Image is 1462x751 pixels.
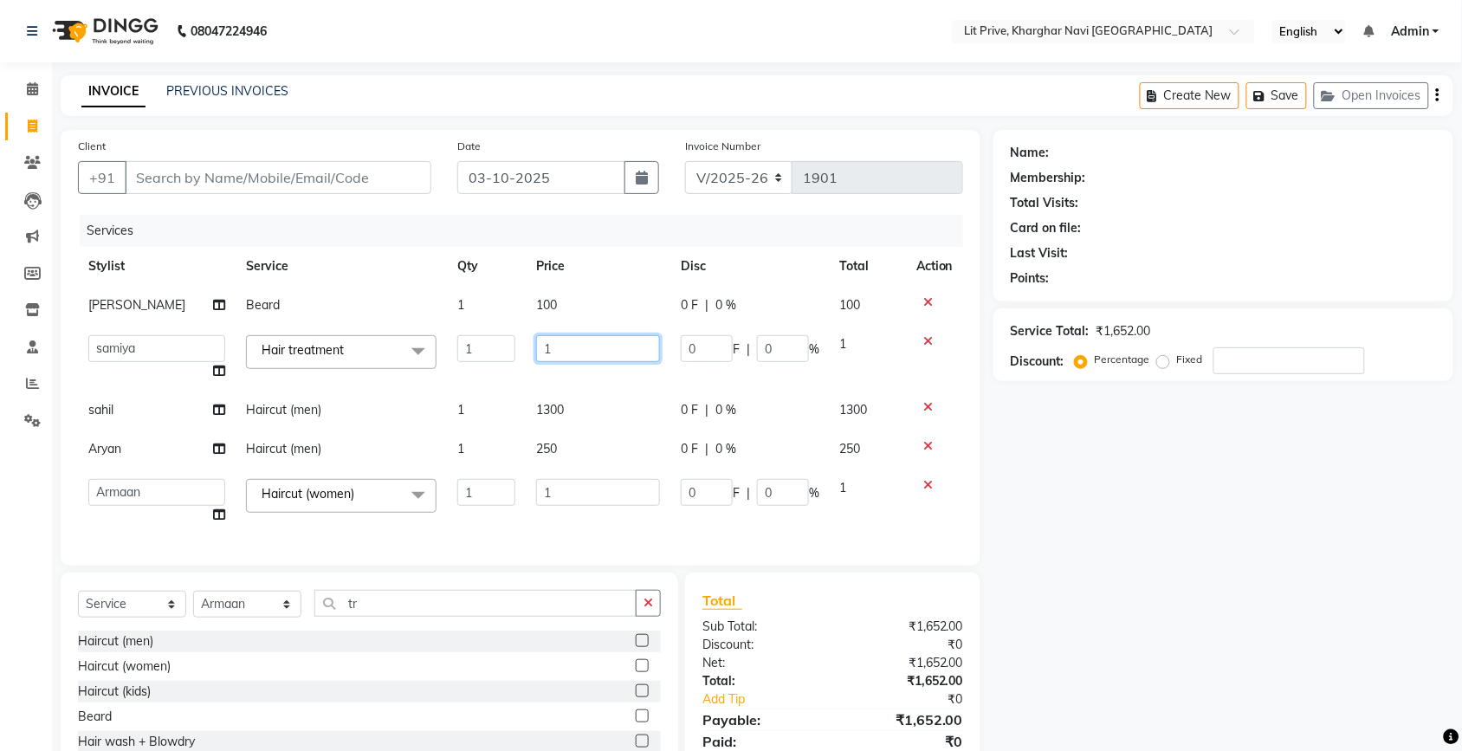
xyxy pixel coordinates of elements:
th: Stylist [78,247,236,286]
span: 250 [840,441,861,456]
span: Total [702,592,742,610]
label: Client [78,139,106,154]
span: | [705,440,708,458]
label: Percentage [1095,352,1150,367]
span: 1 [840,480,847,495]
div: Beard [78,708,112,726]
span: 1 [840,336,847,352]
div: Haircut (men) [78,632,153,651]
div: ₹1,652.00 [832,654,976,672]
div: Total: [689,672,833,690]
span: 1 [457,297,464,313]
span: 100 [536,297,557,313]
span: Haircut (men) [246,441,321,456]
span: Beard [246,297,280,313]
a: x [344,342,352,358]
div: Haircut (kids) [78,683,151,701]
th: Service [236,247,447,286]
div: ₹1,652.00 [832,672,976,690]
span: F [733,484,740,502]
span: Admin [1391,23,1429,41]
label: Invoice Number [685,139,760,154]
span: [PERSON_NAME] [88,297,185,313]
span: sahil [88,402,113,418]
span: F [733,340,740,359]
span: 0 % [715,296,736,314]
div: Membership: [1011,169,1086,187]
div: Services [80,215,976,247]
div: Name: [1011,144,1050,162]
span: 1300 [536,402,564,418]
th: Total [830,247,906,286]
button: Save [1246,82,1307,109]
input: Search by Name/Mobile/Email/Code [125,161,431,194]
div: Points: [1011,269,1050,288]
div: Hair wash + Blowdry [78,733,195,751]
div: Sub Total: [689,618,833,636]
span: 0 F [681,401,698,419]
span: | [747,484,750,502]
span: 0 F [681,440,698,458]
span: % [809,340,819,359]
span: 1 [457,441,464,456]
span: | [705,401,708,419]
th: Disc [670,247,830,286]
span: Haircut (women) [262,486,354,502]
span: 1300 [840,402,868,418]
th: Qty [447,247,526,286]
span: Haircut (men) [246,402,321,418]
button: Open Invoices [1314,82,1429,109]
span: 100 [840,297,861,313]
div: Discount: [1011,353,1064,371]
button: +91 [78,161,126,194]
div: Payable: [689,709,833,730]
img: logo [44,7,163,55]
div: Discount: [689,636,833,654]
span: Aryan [88,441,121,456]
div: Service Total: [1011,322,1090,340]
div: ₹0 [857,690,976,709]
a: Add Tip [689,690,857,709]
span: | [747,340,750,359]
button: Create New [1140,82,1239,109]
div: Card on file: [1011,219,1082,237]
div: Last Visit: [1011,244,1069,262]
input: Search or Scan [314,590,637,617]
div: ₹1,652.00 [1096,322,1151,340]
th: Price [526,247,670,286]
th: Action [906,247,963,286]
a: x [354,486,362,502]
span: Hair treatment [262,342,344,358]
span: 0 % [715,401,736,419]
span: 0 % [715,440,736,458]
div: Net: [689,654,833,672]
a: INVOICE [81,76,146,107]
span: 1 [457,402,464,418]
span: % [809,484,819,502]
span: 0 F [681,296,698,314]
div: Haircut (women) [78,657,171,676]
label: Fixed [1177,352,1203,367]
div: ₹0 [832,636,976,654]
div: ₹1,652.00 [832,709,976,730]
label: Date [457,139,481,154]
div: Total Visits: [1011,194,1079,212]
span: | [705,296,708,314]
span: 250 [536,441,557,456]
b: 08047224946 [191,7,267,55]
a: PREVIOUS INVOICES [166,83,288,99]
div: ₹1,652.00 [832,618,976,636]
